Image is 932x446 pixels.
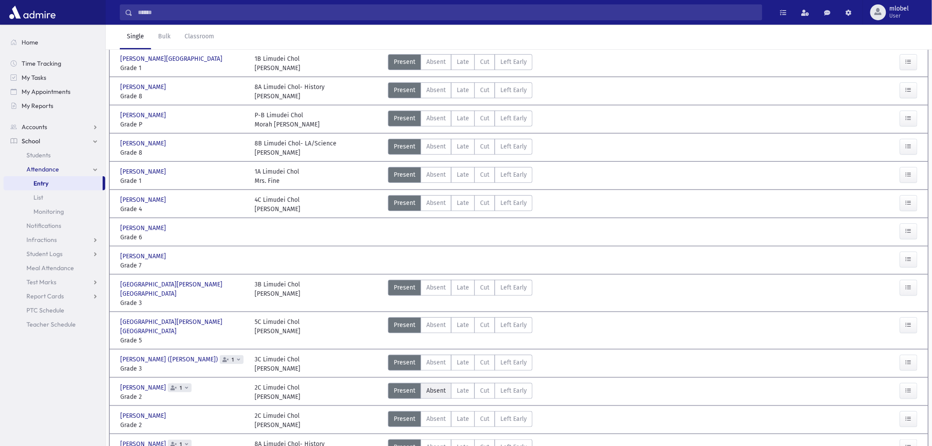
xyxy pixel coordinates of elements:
[426,142,446,151] span: Absent
[4,317,105,331] a: Teacher Schedule
[426,198,446,208] span: Absent
[890,12,909,19] span: User
[255,383,300,401] div: 2C Limudei Chol [PERSON_NAME]
[26,222,61,230] span: Notifications
[388,355,533,373] div: AttTypes
[457,386,469,395] span: Late
[26,250,63,258] span: Student Logs
[120,233,246,242] span: Grade 6
[500,358,527,367] span: Left Early
[22,102,53,110] span: My Reports
[4,204,105,219] a: Monitoring
[120,336,246,345] span: Grade 5
[394,283,415,292] span: Present
[426,283,446,292] span: Absent
[255,317,300,345] div: 5C Limudei Chol [PERSON_NAME]
[255,355,300,373] div: 3C Limudei Chol [PERSON_NAME]
[388,139,533,157] div: AttTypes
[394,114,415,123] span: Present
[500,170,527,179] span: Left Early
[120,25,151,49] a: Single
[120,82,168,92] span: [PERSON_NAME]
[120,364,246,373] span: Grade 3
[388,280,533,308] div: AttTypes
[120,195,168,204] span: [PERSON_NAME]
[457,198,469,208] span: Late
[133,4,762,20] input: Search
[457,85,469,95] span: Late
[120,111,168,120] span: [PERSON_NAME]
[394,57,415,67] span: Present
[394,358,415,367] span: Present
[120,92,246,101] span: Grade 8
[120,139,168,148] span: [PERSON_NAME]
[33,208,64,216] span: Monitoring
[480,170,489,179] span: Cut
[120,252,168,261] span: [PERSON_NAME]
[388,82,533,101] div: AttTypes
[255,54,300,73] div: 1B Limudei Chol [PERSON_NAME]
[120,317,246,336] span: [GEOGRAPHIC_DATA][PERSON_NAME][GEOGRAPHIC_DATA]
[120,392,246,401] span: Grade 2
[120,54,224,63] span: [PERSON_NAME][GEOGRAPHIC_DATA]
[22,59,61,67] span: Time Tracking
[178,385,184,391] span: 1
[4,275,105,289] a: Test Marks
[22,123,47,131] span: Accounts
[26,264,74,272] span: Meal Attendance
[457,57,469,67] span: Late
[890,5,909,12] span: mlobel
[120,261,246,270] span: Grade 7
[33,179,48,187] span: Entry
[500,414,527,424] span: Left Early
[4,85,105,99] a: My Appointments
[480,320,489,330] span: Cut
[500,386,527,395] span: Left Early
[26,292,64,300] span: Report Cards
[120,383,168,392] span: [PERSON_NAME]
[4,233,105,247] a: Infractions
[26,278,56,286] span: Test Marks
[120,204,246,214] span: Grade 4
[480,283,489,292] span: Cut
[457,358,469,367] span: Late
[426,320,446,330] span: Absent
[457,142,469,151] span: Late
[4,99,105,113] a: My Reports
[394,85,415,95] span: Present
[255,139,337,157] div: 8B Limudei Chol- LA/Science [PERSON_NAME]
[480,414,489,424] span: Cut
[120,176,246,186] span: Grade 1
[500,198,527,208] span: Left Early
[388,383,533,401] div: AttTypes
[26,320,76,328] span: Teacher Schedule
[388,54,533,73] div: AttTypes
[178,25,221,49] a: Classroom
[7,4,58,21] img: AdmirePro
[426,114,446,123] span: Absent
[500,85,527,95] span: Left Early
[120,63,246,73] span: Grade 1
[388,111,533,129] div: AttTypes
[426,85,446,95] span: Absent
[26,306,64,314] span: PTC Schedule
[4,35,105,49] a: Home
[394,142,415,151] span: Present
[120,298,246,308] span: Grade 3
[500,114,527,123] span: Left Early
[22,74,46,82] span: My Tasks
[33,193,43,201] span: List
[394,320,415,330] span: Present
[426,358,446,367] span: Absent
[120,355,220,364] span: [PERSON_NAME] ([PERSON_NAME])
[255,82,325,101] div: 8A Limudei Chol- History [PERSON_NAME]
[480,57,489,67] span: Cut
[394,170,415,179] span: Present
[26,165,59,173] span: Attendance
[4,148,105,162] a: Students
[457,114,469,123] span: Late
[426,57,446,67] span: Absent
[151,25,178,49] a: Bulk
[388,317,533,345] div: AttTypes
[4,120,105,134] a: Accounts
